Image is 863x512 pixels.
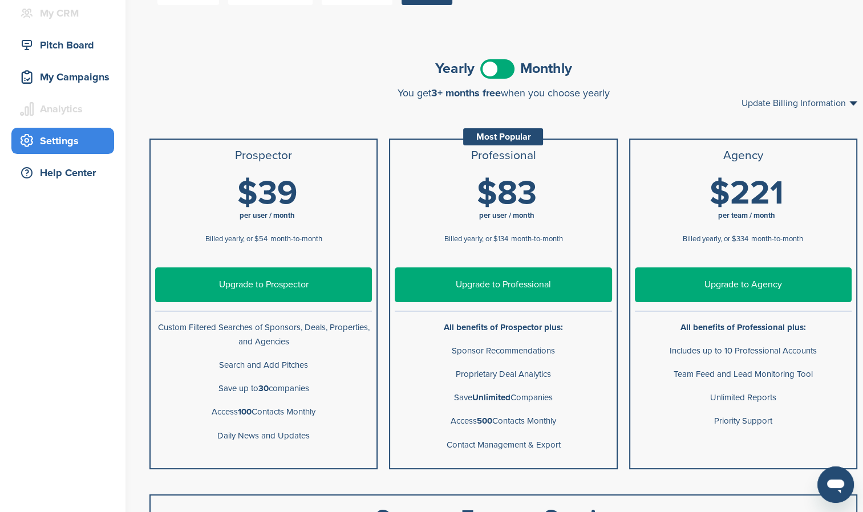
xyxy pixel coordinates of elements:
span: month-to-month [270,234,322,243]
div: Help Center [17,162,114,183]
p: Custom Filtered Searches of Sponsors, Deals, Properties, and Agencies [155,320,372,349]
a: Pitch Board [11,32,114,58]
p: Sponsor Recommendations [395,344,611,358]
div: My CRM [17,3,114,23]
span: $83 [477,173,537,213]
p: Unlimited Reports [635,391,852,405]
span: Billed yearly, or $334 [683,234,748,243]
p: Priority Support [635,414,852,428]
span: 3+ months free [431,87,501,99]
p: Access Contacts Monthly [155,405,372,419]
h3: Professional [395,149,611,162]
a: Analytics [11,96,114,122]
p: Save Companies [395,391,611,405]
iframe: Button to launch messaging window [817,466,854,503]
span: month-to-month [510,234,562,243]
b: All benefits of Prospector plus: [444,322,563,332]
b: All benefits of Professional plus: [680,322,806,332]
h3: Agency [635,149,852,162]
div: Most Popular [463,128,543,145]
h3: Prospector [155,149,372,162]
a: Update Billing Information [742,99,857,108]
a: Upgrade to Prospector [155,267,372,302]
span: per team / month [718,211,775,220]
div: Settings [17,131,114,151]
p: Search and Add Pitches [155,358,372,372]
span: Billed yearly, or $134 [444,234,508,243]
a: Upgrade to Professional [395,267,611,302]
b: Unlimited [472,392,510,403]
p: Save up to companies [155,381,372,396]
span: Monthly [520,62,572,76]
p: Daily News and Updates [155,429,372,443]
span: Yearly [435,62,475,76]
p: Includes up to 10 Professional Accounts [635,344,852,358]
span: per user / month [479,211,534,220]
a: My Campaigns [11,64,114,90]
span: month-to-month [751,234,803,243]
a: Help Center [11,160,114,186]
b: 500 [477,416,492,426]
b: 30 [258,383,269,393]
p: Team Feed and Lead Monitoring Tool [635,367,852,381]
span: Billed yearly, or $54 [205,234,268,243]
p: Access Contacts Monthly [395,414,611,428]
b: 100 [238,407,252,417]
a: Settings [11,128,114,154]
span: $221 [710,173,784,213]
p: Contact Management & Export [395,438,611,452]
span: per user / month [240,211,295,220]
div: You get when you choose yearly [149,87,857,99]
a: Upgrade to Agency [635,267,852,302]
p: Proprietary Deal Analytics [395,367,611,381]
span: $39 [237,173,297,213]
div: My Campaigns [17,67,114,87]
div: Pitch Board [17,35,114,55]
div: Analytics [17,99,114,119]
